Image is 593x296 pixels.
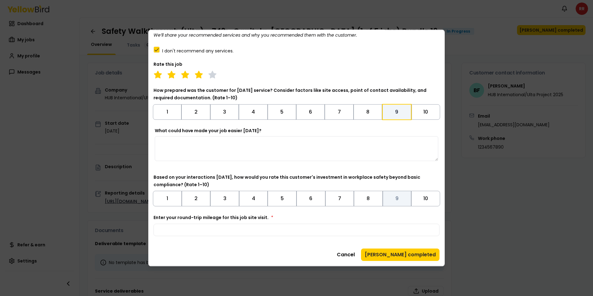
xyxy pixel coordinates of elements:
[239,104,267,120] button: Toggle 4
[181,104,210,120] button: Toggle 2
[361,249,439,261] button: [PERSON_NAME] completed
[412,104,440,120] button: Toggle 10
[354,191,383,206] button: Toggle 8
[382,104,411,120] button: Toggle 9
[333,249,359,261] button: Cancel
[154,214,273,221] label: Enter your round-trip mileage for this job site visit.
[239,191,268,206] button: Toggle 4
[411,191,440,206] button: Toggle 10
[268,191,296,206] button: Toggle 5
[154,87,426,101] label: How prepared was the customer for [DATE] service? Consider factors like site access, point of con...
[154,174,420,188] label: Based on your interactions [DATE], how would you rate this customer's investment in workplace saf...
[210,191,239,206] button: Toggle 3
[383,191,412,206] button: Toggle 9
[296,104,325,120] button: Toggle 6
[154,32,357,38] i: We’ll share your recommended services and why you recommended them with the customer.
[210,104,239,120] button: Toggle 3
[325,191,354,206] button: Toggle 7
[296,191,325,206] button: Toggle 6
[153,104,181,120] button: Toggle 1
[155,128,261,134] label: What could have made your job easier [DATE]?
[182,191,211,206] button: Toggle 2
[154,61,182,67] label: Rate this job
[268,104,296,120] button: Toggle 5
[153,191,182,206] button: Toggle 1
[325,104,353,120] button: Toggle 7
[354,104,382,120] button: Toggle 8
[162,49,234,53] label: I don't recommend any services.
